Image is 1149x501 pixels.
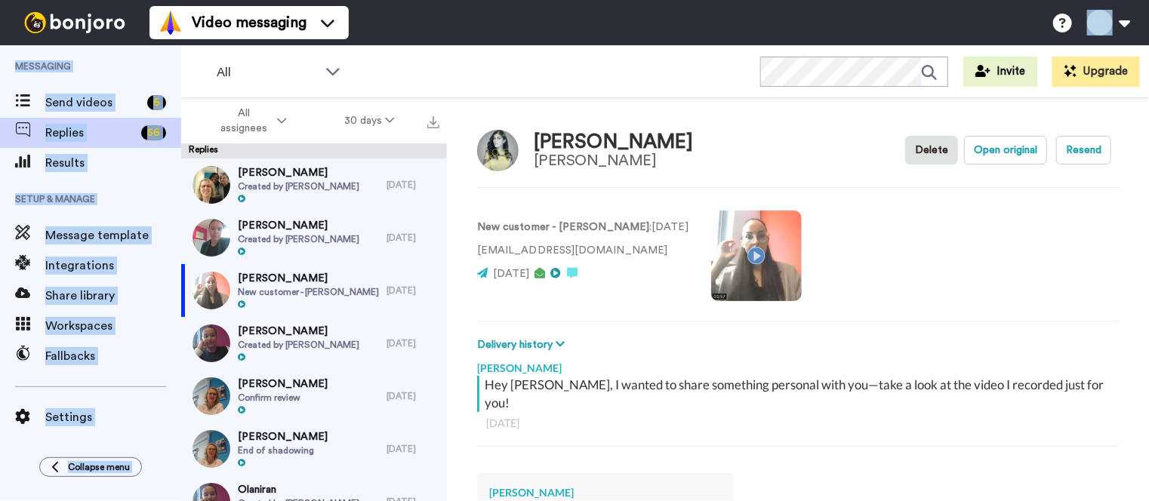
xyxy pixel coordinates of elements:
[238,444,328,456] span: End of shadowing
[387,232,439,244] div: [DATE]
[964,136,1047,164] button: Open original
[1052,57,1140,87] button: Upgrade
[45,317,181,335] span: Workspaces
[45,347,181,365] span: Fallbacks
[486,416,1110,431] div: [DATE]
[238,377,328,392] span: [PERSON_NAME]
[238,482,359,497] span: Olaniran
[387,284,439,297] div: [DATE]
[963,57,1037,87] button: Invite
[39,457,142,477] button: Collapse menu
[181,143,447,158] div: Replies
[45,408,181,426] span: Settings
[193,430,230,468] img: 17cb0a92-cc6b-40d3-b3ed-8b092c8c54b4-thumb.jpg
[217,63,318,81] span: All
[387,390,439,402] div: [DATE]
[238,392,328,404] span: Confirm review
[477,353,1119,376] div: [PERSON_NAME]
[238,324,359,339] span: [PERSON_NAME]
[387,337,439,349] div: [DATE]
[238,339,359,351] span: Created by [PERSON_NAME]
[477,222,649,232] strong: New customer - [PERSON_NAME]
[159,11,183,35] img: vm-color.svg
[489,485,722,500] div: [PERSON_NAME]
[477,337,569,353] button: Delivery history
[238,233,359,245] span: Created by [PERSON_NAME]
[45,287,181,305] span: Share library
[45,257,181,275] span: Integrations
[181,370,447,423] a: [PERSON_NAME]Confirm review[DATE]
[193,219,230,257] img: 14af381c-b34f-4d52-b274-ffe269fc8041-thumb.jpg
[493,269,529,279] span: [DATE]
[18,12,131,33] img: bj-logo-header-white.svg
[181,317,447,370] a: [PERSON_NAME]Created by [PERSON_NAME][DATE]
[427,116,439,128] img: export.svg
[238,271,379,286] span: [PERSON_NAME]
[387,179,439,191] div: [DATE]
[68,461,130,473] span: Collapse menu
[193,377,230,415] img: d0ab5d73-cea5-4d8d-9836-1b02c1b25682-thumb.jpg
[192,12,307,33] span: Video messaging
[45,94,141,112] span: Send videos
[45,154,181,172] span: Results
[141,125,166,140] div: 56
[45,124,135,142] span: Replies
[45,226,181,244] span: Message template
[477,130,519,171] img: Image of Charmaine
[238,180,359,192] span: Created by [PERSON_NAME]
[238,429,328,444] span: [PERSON_NAME]
[534,152,694,169] div: [PERSON_NAME]
[534,131,694,153] div: [PERSON_NAME]
[316,107,424,134] button: 30 days
[477,220,688,235] p: : [DATE]
[193,166,230,204] img: c9add5ab-5256-4a0d-a7fc-196b39882833-thumb.jpg
[181,423,447,475] a: [PERSON_NAME]End of shadowing[DATE]
[477,243,688,259] p: [EMAIL_ADDRESS][DOMAIN_NAME]
[238,286,379,298] span: New customer - [PERSON_NAME]
[238,218,359,233] span: [PERSON_NAME]
[423,109,444,132] button: Export all results that match these filters now.
[193,324,230,362] img: 8784c5bb-abec-490e-9b10-1e49fea04422-thumb.jpg
[387,443,439,455] div: [DATE]
[181,264,447,317] a: [PERSON_NAME]New customer - [PERSON_NAME][DATE]
[181,211,447,264] a: [PERSON_NAME]Created by [PERSON_NAME][DATE]
[238,165,359,180] span: [PERSON_NAME]
[905,136,958,164] button: Delete
[485,376,1115,412] div: Hey [PERSON_NAME], I wanted to share something personal with you—take a look at the video I recor...
[181,158,447,211] a: [PERSON_NAME]Created by [PERSON_NAME][DATE]
[184,100,316,142] button: All assignees
[1056,136,1111,164] button: Resend
[193,272,230,309] img: ad601398-1e24-4078-a486-b8ae7d2efc9f-thumb.jpg
[147,95,166,110] div: 6
[213,106,274,136] span: All assignees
